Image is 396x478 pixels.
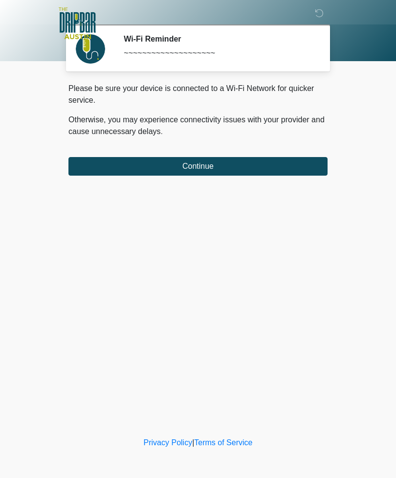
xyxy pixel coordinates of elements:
[59,7,96,39] img: The DRIPBaR - Austin The Domain Logo
[144,438,193,447] a: Privacy Policy
[68,83,328,106] p: Please be sure your device is connected to a Wi-Fi Network for quicker service.
[68,157,328,176] button: Continue
[161,127,163,136] span: .
[124,47,313,59] div: ~~~~~~~~~~~~~~~~~~~~
[194,438,252,447] a: Terms of Service
[76,34,105,64] img: Agent Avatar
[68,114,328,137] p: Otherwise, you may experience connectivity issues with your provider and cause unnecessary delays
[192,438,194,447] a: |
